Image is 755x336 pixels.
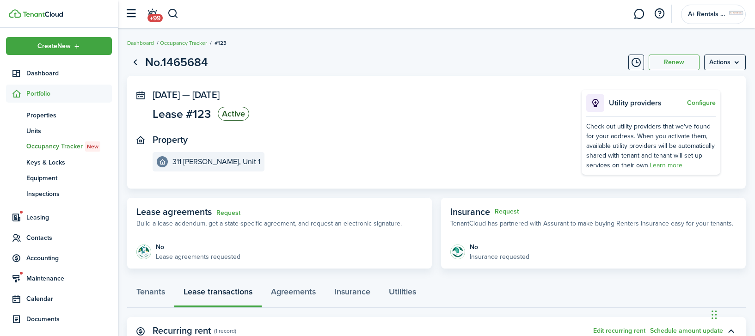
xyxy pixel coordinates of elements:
[127,39,154,47] a: Dashboard
[688,11,725,18] span: A+ Rentals LLC
[609,98,685,109] p: Utility providers
[153,88,180,102] span: [DATE]
[6,123,112,139] a: Units
[153,134,188,145] panel-main-title: Property
[650,160,682,170] a: Learn more
[127,55,143,70] a: Go back
[6,107,112,123] a: Properties
[156,242,240,252] div: No
[160,39,207,47] a: Occupancy Tracker
[37,43,71,49] span: Create New
[262,280,325,308] a: Agreements
[593,327,645,335] button: Edit recurring rent
[704,55,746,70] menu-btn: Actions
[6,64,112,82] a: Dashboard
[26,89,112,98] span: Portfolio
[450,219,733,228] p: TenantCloud has partnered with Assurant to make buying Renters Insurance easy for your tenants.
[23,12,63,17] img: TenantCloud
[127,280,174,308] a: Tenants
[153,325,211,336] panel-main-title: Recurring rent
[26,126,112,136] span: Units
[6,170,112,186] a: Equipment
[87,142,98,151] span: New
[325,280,380,308] a: Insurance
[143,2,161,26] a: Notifications
[712,301,717,329] div: Drag
[182,88,190,102] span: —
[145,54,208,71] h1: No.1465684
[380,280,425,308] a: Utilities
[136,219,402,228] p: Build a lease addendum, get a state-specific agreement, and request an electronic signature.
[649,55,700,70] button: Renew
[26,253,112,263] span: Accounting
[215,39,227,47] span: #123
[6,37,112,55] button: Open menu
[26,158,112,167] span: Keys & Locks
[26,189,112,199] span: Inspections
[156,252,240,262] p: Lease agreements requested
[26,294,112,304] span: Calendar
[218,107,249,121] status: Active
[167,6,179,22] button: Search
[192,88,220,102] span: [DATE]
[153,108,211,120] span: Lease #123
[495,208,519,215] button: Request
[450,244,465,259] img: Insurance protection
[214,327,236,335] panel-main-subtitle: (1 record)
[136,244,151,259] img: Agreement e-sign
[650,327,723,335] button: Schedule amount update
[172,158,260,166] e-details-info-title: 311 [PERSON_NAME], Unit 1
[122,5,140,23] button: Open sidebar
[729,7,743,22] img: A+ Rentals LLC
[26,233,112,243] span: Contacts
[450,205,490,219] span: Insurance
[6,186,112,202] a: Inspections
[687,99,716,107] button: Configure
[147,14,163,22] span: +99
[26,213,112,222] span: Leasing
[26,274,112,283] span: Maintenance
[136,205,212,219] span: Lease agreements
[26,68,112,78] span: Dashboard
[216,209,240,217] a: Request
[651,6,667,22] button: Open resource center
[586,122,716,170] div: Check out utility providers that we've found for your address. When you activate them, available ...
[6,154,112,170] a: Keys & Locks
[704,55,746,70] button: Open menu
[26,314,112,324] span: Documents
[709,292,755,336] iframe: Chat Widget
[26,141,112,152] span: Occupancy Tracker
[470,252,529,262] p: Insurance requested
[26,173,112,183] span: Equipment
[26,110,112,120] span: Properties
[6,139,112,154] a: Occupancy TrackerNew
[470,242,529,252] div: No
[9,9,21,18] img: TenantCloud
[628,55,644,70] button: Timeline
[630,2,648,26] a: Messaging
